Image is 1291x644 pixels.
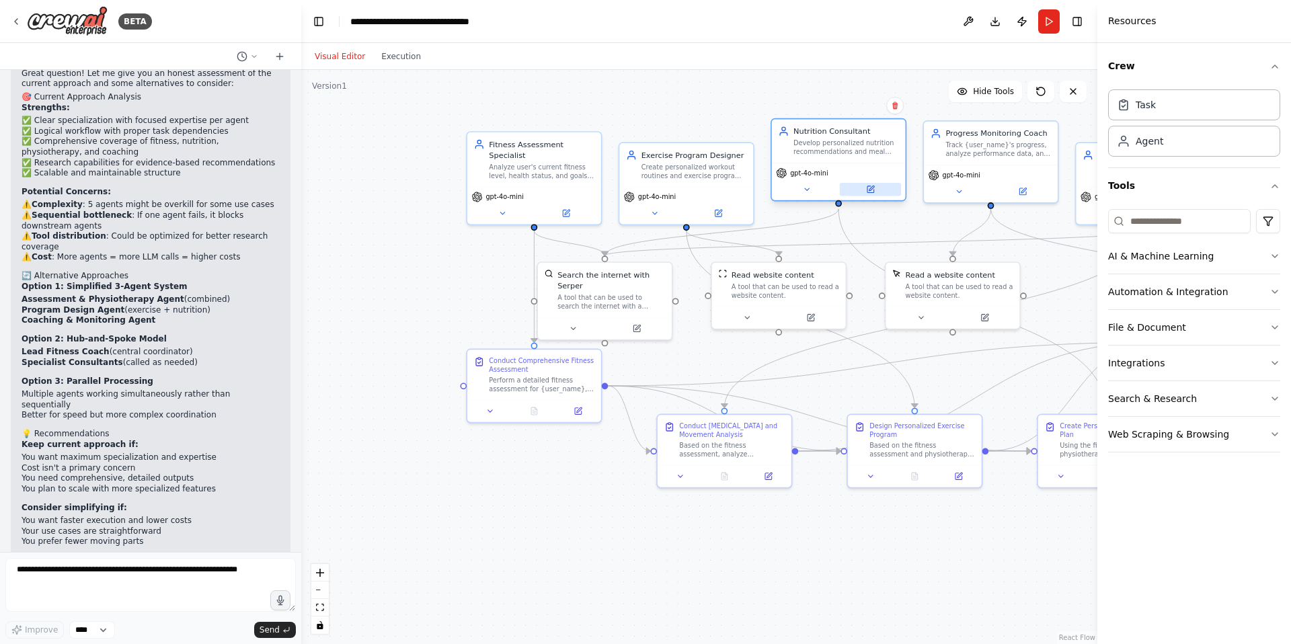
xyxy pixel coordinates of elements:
strong: Specialist Consultants [22,358,123,367]
div: A tool that can be used to read a website content. [732,282,839,300]
g: Edge from 4771a2bb-309b-4c49-9eae-509f46018d85 to 14e54628-1856-42d7-9e71-da5ec77c748c [798,446,1031,456]
button: Hide left sidebar [309,12,328,31]
div: Based on the fitness assessment and physiotherapy analysis, create a detailed, progressive exerci... [869,441,975,458]
div: React Flow controls [311,564,329,634]
div: SerperDevToolSearch the internet with SerperA tool that can be used to search the internet with a... [537,261,672,340]
strong: Option 3: Parallel Processing [22,376,153,386]
strong: Assessment & Physiotherapy Agent [22,294,184,304]
li: ✅ Scalable and maintainable structure [22,168,280,179]
div: Perform a detailed fitness assessment for {user_name}, including current fitness level evaluation... [489,376,594,393]
button: Hide Tools [949,81,1022,102]
div: Fitness Assessment Specialist [489,139,594,161]
button: Web Scraping & Browsing [1108,417,1280,452]
button: Improve [5,621,64,639]
strong: Program Design Agent [22,305,124,315]
strong: Coaching & Monitoring Agent [22,315,155,325]
g: Edge from 126cf710-14ed-4591-a565-6ecd91d6d3a2 to 781ec183-7326-41c6-b5e6-51080941bea6 [599,209,844,256]
h4: Resources [1108,14,1157,28]
strong: Consider simplifying if: [22,503,127,512]
div: Based on the fitness assessment, analyze {user_name}'s reported muscle pains, movement limitation... [679,441,785,458]
strong: Strengths: [22,103,70,112]
button: Open in side panel [840,183,901,196]
strong: Option 1: Simplified 3-Agent System [22,282,188,291]
li: Better for speed but more complex coordination [22,410,280,421]
li: (called as needed) [22,358,280,368]
li: Cost isn't a primary concern [22,463,280,474]
button: No output available [1082,470,1128,483]
div: ScrapeWebsiteToolRead website contentA tool that can be used to read a website content. [711,261,847,329]
li: ✅ Comprehensive coverage of fitness, nutrition, physiotherapy, and coaching [22,136,280,157]
strong: Lead Fitness Coach [22,347,110,356]
strong: Keep current approach if: [22,440,139,449]
span: gpt-4o-mini [638,193,676,202]
div: Progress Monitoring CoachTrack {user_name}'s progress, analyze performance data, and provide ongo... [923,120,1058,204]
div: Develop personalized nutrition recommendations and meal plans that complement {user_name}'s fitne... [793,139,899,157]
button: zoom out [311,581,329,599]
li: You want faster execution and lower costs [22,516,280,526]
button: zoom in [311,564,329,581]
div: Nutrition Consultant [793,126,899,136]
button: Open in side panel [780,311,841,324]
button: AI & Machine Learning [1108,239,1280,274]
div: Track {user_name}'s progress, analyze performance data, and provide ongoing motivation and adjust... [945,141,1051,159]
button: Search & Research [1108,381,1280,416]
button: Execution [373,48,429,65]
div: Read a website content [906,270,995,280]
button: Start a new chat [269,48,290,65]
g: Edge from b064039c-88b8-483a-a23e-6fd372113709 to 377a2176-8e3d-44d2-b08e-e3bce5cc74d8 [681,231,785,255]
div: Crew [1108,84,1280,167]
button: Delete node [886,97,904,114]
button: No output available [892,470,937,483]
span: gpt-4o-mini [943,171,980,179]
div: Task [1136,98,1156,112]
div: Conduct Comprehensive Fitness Assessment [489,356,594,374]
span: Hide Tools [973,86,1014,97]
div: Conduct Comprehensive Fitness AssessmentPerform a detailed fitness assessment for {user_name}, in... [466,349,602,424]
button: Open in side panel [954,311,1015,324]
div: Nutrition ConsultantDevelop personalized nutrition recommendations and meal plans that complement... [771,120,906,204]
li: (combined) [22,294,280,305]
span: gpt-4o-mini [790,169,828,177]
div: A tool that can be used to search the internet with a search_query. Supports different search typ... [557,293,665,311]
div: Exercise Program DesignerCreate personalized workout routines and exercise programs based on {use... [619,142,754,225]
div: Exercise Program Designer [641,150,747,161]
button: Hide right sidebar [1068,12,1087,31]
button: Open in side panel [750,470,787,483]
strong: Complexity [32,200,83,209]
g: Edge from 9850d890-4b18-417d-b8c0-75876e84f31f to 942d69dd-4abe-43ef-8e94-69f84c4c4308 [947,209,996,256]
div: Conduct [MEDICAL_DATA] and Movement AnalysisBased on the fitness assessment, analyze {user_name}'... [656,414,792,489]
p: Great question! Let me give you an honest assessment of the current approach and some alternative... [22,69,280,89]
button: Visual Editor [307,48,373,65]
div: Read website content [732,270,814,280]
g: Edge from b064039c-88b8-483a-a23e-6fd372113709 to 976882f2-f655-4780-ba1d-70f4127da2ca [681,231,921,408]
li: ⚠️ : If one agent fails, it blocks downstream agents [22,210,280,231]
div: Create Personalized Nutrition Plan [1060,421,1165,439]
div: Design Personalized Exercise ProgramBased on the fitness assessment and physiotherapy analysis, c... [847,414,982,489]
span: gpt-4o-mini [485,193,523,202]
div: Using the fitness assessment, physiotherapy analysis, and exercise program information, develop a... [1060,441,1165,458]
button: Open in side panel [606,322,667,335]
button: No output available [511,405,557,417]
div: Progress Monitoring Coach [945,128,1051,138]
button: Integrations [1108,346,1280,380]
nav: breadcrumb [350,15,502,28]
strong: Cost [32,252,52,261]
g: Edge from 1ac767fe-ac5b-41f6-9658-2499d1b090a2 to cce62eb3-f7aa-4dfa-8fc5-20e204a9ca9f [608,337,1156,391]
g: Edge from 51ba9ce1-ee47-427e-b329-ce0abbe95098 to 781ec183-7326-41c6-b5e6-51080941bea6 [529,231,610,255]
div: Version 1 [312,81,347,91]
img: SerperDevTool [545,270,553,278]
strong: Sequential bottleneck [32,210,132,220]
button: Open in side panel [687,207,748,220]
li: ✅ Clear specialization with focused expertise per agent [22,116,280,126]
g: Edge from 08f27fc9-0edc-4ed1-aed6-9ede0f72aaf9 to 781ec183-7326-41c6-b5e6-51080941bea6 [599,231,1148,255]
li: You want maximum specialization and expertise [22,452,280,463]
button: Send [254,622,296,638]
li: You plan to scale with more specialized features [22,484,280,495]
button: Open in side panel [992,185,1053,198]
strong: Potential Concerns: [22,187,111,196]
div: ScrapeElementFromWebsiteToolRead a website contentA tool that can be used to read a website content. [885,261,1021,329]
li: You prefer fewer moving parts [22,536,280,547]
g: Edge from 1ac767fe-ac5b-41f6-9658-2499d1b090a2 to 4771a2bb-309b-4c49-9eae-509f46018d85 [608,380,650,456]
li: ⚠️ : Could be optimized for better research coverage [22,231,280,252]
div: Search the internet with Serper [557,270,665,291]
